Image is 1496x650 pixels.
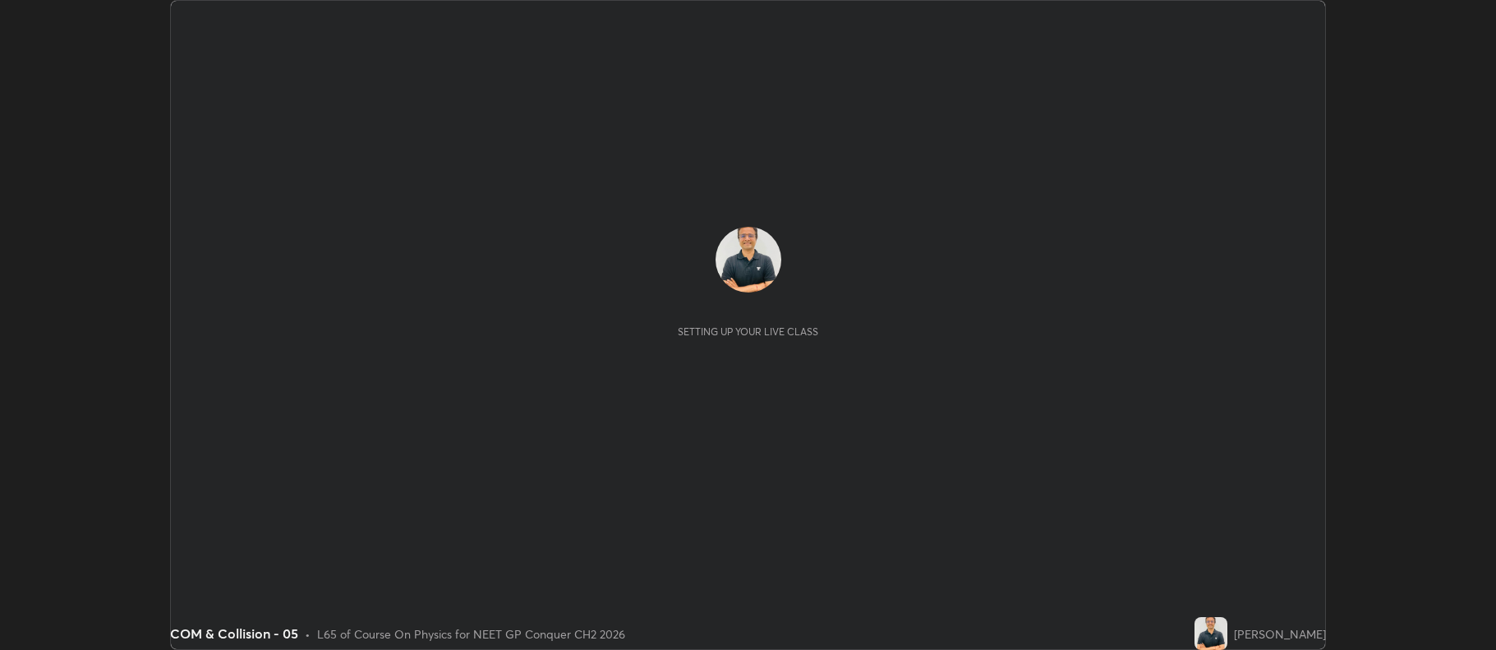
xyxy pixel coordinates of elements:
[716,227,781,293] img: 37e60c5521b4440f9277884af4c92300.jpg
[317,625,625,643] div: L65 of Course On Physics for NEET GP Conquer CH2 2026
[1234,625,1326,643] div: [PERSON_NAME]
[170,624,298,643] div: COM & Collision - 05
[305,625,311,643] div: •
[1194,617,1227,650] img: 37e60c5521b4440f9277884af4c92300.jpg
[678,325,818,338] div: Setting up your live class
